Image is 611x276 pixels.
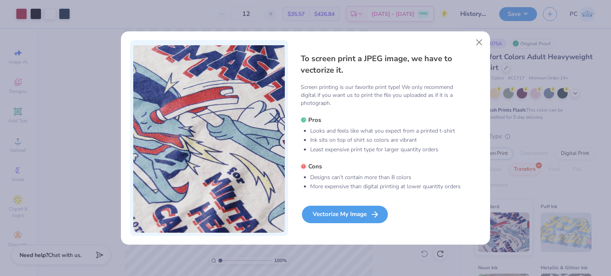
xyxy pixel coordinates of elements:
[302,206,388,223] div: Vectorize My Image
[310,183,461,191] li: More expensive than digital printing at lower quantity orders
[310,127,461,135] li: Looks and feels like what you expect from a printed t-shirt
[310,136,461,144] li: Ink sits on top of shirt so colors are vibrant
[472,35,487,50] button: Close
[301,116,461,124] h5: Pros
[310,146,461,154] li: Least expensive print type for larger quantity orders
[310,174,461,181] li: Designs can’t contain more than 8 colors
[301,83,461,107] p: Screen printing is our favorite print type! We only recommend digital if you want us to print the...
[301,162,461,170] h5: Cons
[301,53,461,76] h4: To screen print a JPEG image, we have to vectorize it.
